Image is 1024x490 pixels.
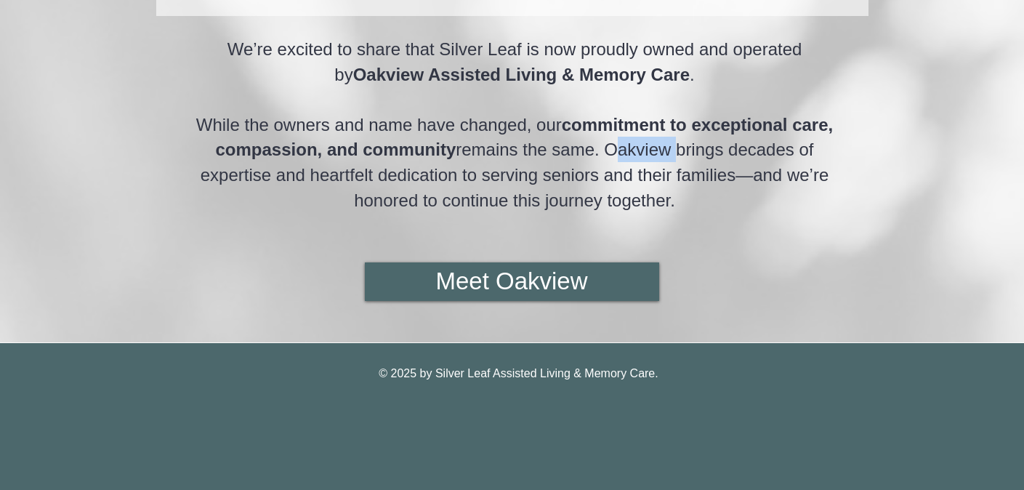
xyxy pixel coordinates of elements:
[201,140,829,209] span: remains the same. Oakview brings decades of expertise and heartfelt dedication to serving seniors...
[196,115,562,134] span: While the owners and name have changed, our
[353,65,690,84] span: Oakview Assisted Living & Memory Care
[690,65,695,84] span: .
[365,262,659,301] a: Meet Oakview
[227,39,802,84] span: We’re excited to share that Silver Leaf is now proudly owned and operated by
[435,265,587,298] span: Meet Oakview
[379,367,658,379] span: © 2025 by Silver Leaf Assisted Living & Memory Care.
